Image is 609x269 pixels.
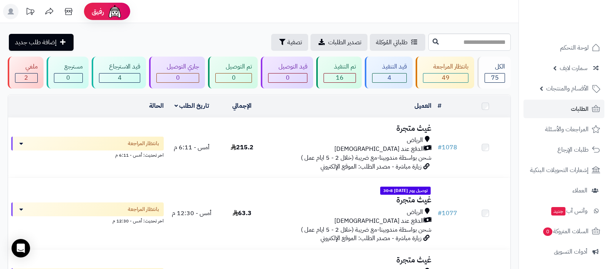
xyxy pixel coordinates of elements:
h3: غيث متجرة [270,124,431,133]
span: سمارت لايف [560,63,587,74]
span: تصفية [287,38,302,47]
div: الكل [485,62,505,71]
span: 0 [232,73,236,82]
a: قيد الاسترجاع 4 [90,57,148,89]
a: تم التنفيذ 16 [315,57,363,89]
span: بانتظار المراجعة [128,140,159,147]
span: شحن بواسطة مندوبينا-مع ضريبة (خلال 2 - 5 ايام عمل ) [301,225,431,234]
span: أمس - 6:11 م [174,143,210,152]
a: العميل [414,101,431,110]
div: 49 [423,74,468,82]
a: # [438,101,441,110]
a: ملغي 2 [6,57,45,89]
span: 4 [118,73,122,82]
a: السلات المتروكة0 [523,222,604,241]
a: العملاء [523,181,604,200]
span: زيارة مباشرة - مصدر الطلب: الموقع الإلكتروني [320,162,421,171]
a: تحديثات المنصة [20,4,40,21]
a: بانتظار المراجعة 49 [414,57,476,89]
div: جاري التوصيل [156,62,199,71]
span: العملاء [572,185,587,196]
span: # [438,209,442,218]
span: الدفع عند [DEMOGRAPHIC_DATA] [334,217,424,226]
span: الطلبات [571,104,589,114]
span: 4 [388,73,391,82]
div: قيد الاسترجاع [99,62,141,71]
span: 215.2 [231,143,253,152]
a: مسترجع 0 [45,57,90,89]
a: لوحة التحكم [523,38,604,57]
a: تاريخ الطلب [174,101,210,110]
a: قيد التوصيل 0 [259,57,315,89]
a: المراجعات والأسئلة [523,120,604,139]
div: ملغي [15,62,38,71]
div: 0 [157,74,199,82]
span: الأقسام والمنتجات [546,83,589,94]
div: 0 [216,74,252,82]
span: طلباتي المُوكلة [376,38,408,47]
span: بانتظار المراجعة [128,206,159,213]
div: بانتظار المراجعة [423,62,468,71]
span: وآتس آب [550,206,587,216]
a: تم التوصيل 0 [206,57,259,89]
div: 0 [268,74,307,82]
a: قيد التنفيذ 4 [363,57,414,89]
a: وآتس آبجديد [523,202,604,220]
span: 16 [336,73,344,82]
div: 4 [99,74,140,82]
span: 0 [66,73,70,82]
span: # [438,143,442,152]
div: اخر تحديث: أمس - 6:11 م [11,150,164,159]
span: أدوات التسويق [554,246,587,257]
span: المراجعات والأسئلة [545,124,589,135]
span: تصدير الطلبات [328,38,361,47]
div: تم التنفيذ [324,62,356,71]
a: طلباتي المُوكلة [370,34,425,51]
span: طلبات الإرجاع [557,144,589,155]
a: الطلبات [523,100,604,118]
a: أدوات التسويق [523,242,604,261]
a: #1077 [438,209,457,218]
a: تصدير الطلبات [310,34,367,51]
span: الدفع عند [DEMOGRAPHIC_DATA] [334,145,424,154]
div: تم التوصيل [215,62,252,71]
span: 0 [176,73,180,82]
span: 0 [286,73,290,82]
div: 0 [54,74,82,82]
a: #1078 [438,143,457,152]
span: 0 [543,227,552,236]
div: Open Intercom Messenger [12,239,30,257]
a: جاري التوصيل 0 [148,57,206,89]
span: 2 [24,73,28,82]
span: رفيق [92,7,104,16]
a: الكل75 [476,57,512,89]
div: 16 [324,74,356,82]
span: الرياض [407,136,423,145]
div: 4 [372,74,407,82]
div: مسترجع [54,62,83,71]
a: الإجمالي [232,101,252,110]
span: إضافة طلب جديد [15,38,57,47]
a: إضافة طلب جديد [9,34,74,51]
div: قيد التنفيذ [372,62,407,71]
img: ai-face.png [107,4,122,19]
img: logo-2.png [557,22,602,38]
a: طلبات الإرجاع [523,140,604,159]
span: 75 [491,73,499,82]
div: اخر تحديث: أمس - 12:30 م [11,216,164,224]
div: قيد التوصيل [268,62,307,71]
h3: غيث متجرة [270,195,431,204]
div: 2 [15,74,37,82]
span: زيارة مباشرة - مصدر الطلب: الموقع الإلكتروني [320,234,421,243]
span: إشعارات التحويلات البنكية [530,165,589,175]
span: 63.3 [233,209,252,218]
h3: غيث متجرة [270,256,431,264]
span: السلات المتروكة [542,226,589,237]
span: الرياض [407,208,423,217]
span: شحن بواسطة مندوبينا-مع ضريبة (خلال 2 - 5 ايام عمل ) [301,153,431,162]
span: لوحة التحكم [560,42,589,53]
button: تصفية [271,34,308,51]
a: إشعارات التحويلات البنكية [523,161,604,179]
span: أمس - 12:30 م [172,209,211,218]
span: جديد [551,207,565,216]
